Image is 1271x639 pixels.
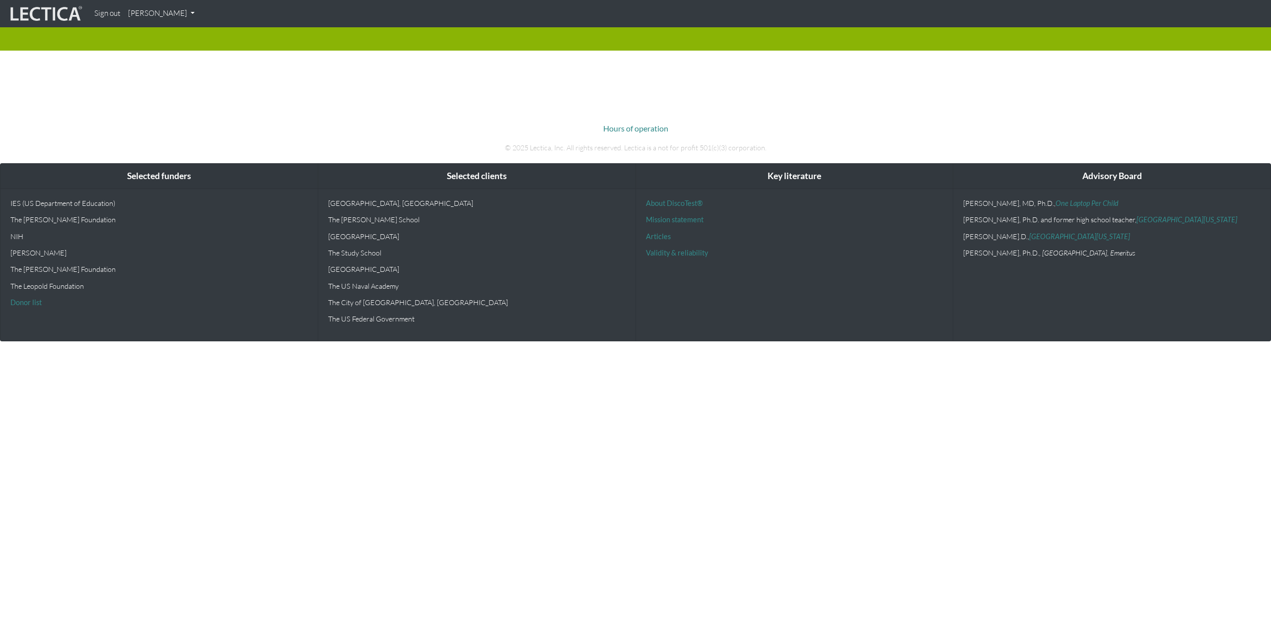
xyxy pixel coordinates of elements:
div: Key literature [636,164,953,189]
p: The US Federal Government [328,315,626,323]
p: [PERSON_NAME].D., [963,232,1261,241]
p: The [PERSON_NAME] School [328,215,626,224]
p: © 2025 Lectica, Inc. All rights reserved. Lectica is a not for profit 501(c)(3) corporation. [360,142,911,153]
p: [GEOGRAPHIC_DATA] [328,265,626,273]
a: Mission statement [646,215,704,224]
p: [GEOGRAPHIC_DATA] [328,232,626,241]
p: The City of [GEOGRAPHIC_DATA], [GEOGRAPHIC_DATA] [328,298,626,307]
p: [PERSON_NAME] [10,249,308,257]
a: [GEOGRAPHIC_DATA][US_STATE] [1136,215,1237,224]
a: [PERSON_NAME] [124,4,199,23]
p: NIH [10,232,308,241]
p: The Study School [328,249,626,257]
a: Hours of operation [603,124,668,133]
p: [PERSON_NAME], MD, Ph.D., [963,199,1261,207]
a: [GEOGRAPHIC_DATA][US_STATE] [1029,232,1130,241]
a: Sign out [90,4,124,23]
p: The [PERSON_NAME] Foundation [10,215,308,224]
a: Validity & reliability [646,249,708,257]
p: The US Naval Academy [328,282,626,290]
a: Articles [646,232,671,241]
p: The [PERSON_NAME] Foundation [10,265,308,273]
a: Donor list [10,298,42,307]
p: [PERSON_NAME], Ph.D. [963,249,1261,257]
em: , [GEOGRAPHIC_DATA], Emeritus [1039,249,1135,257]
div: Advisory Board [953,164,1271,189]
a: One Laptop Per Child [1056,199,1119,207]
div: Selected clients [318,164,635,189]
p: The Leopold Foundation [10,282,308,290]
a: About DiscoTest® [646,199,703,207]
p: IES (US Department of Education) [10,199,308,207]
p: [GEOGRAPHIC_DATA], [GEOGRAPHIC_DATA] [328,199,626,207]
img: lecticalive [8,4,82,23]
p: [PERSON_NAME], Ph.D. and former high school teacher, [963,215,1261,224]
div: Selected funders [0,164,318,189]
